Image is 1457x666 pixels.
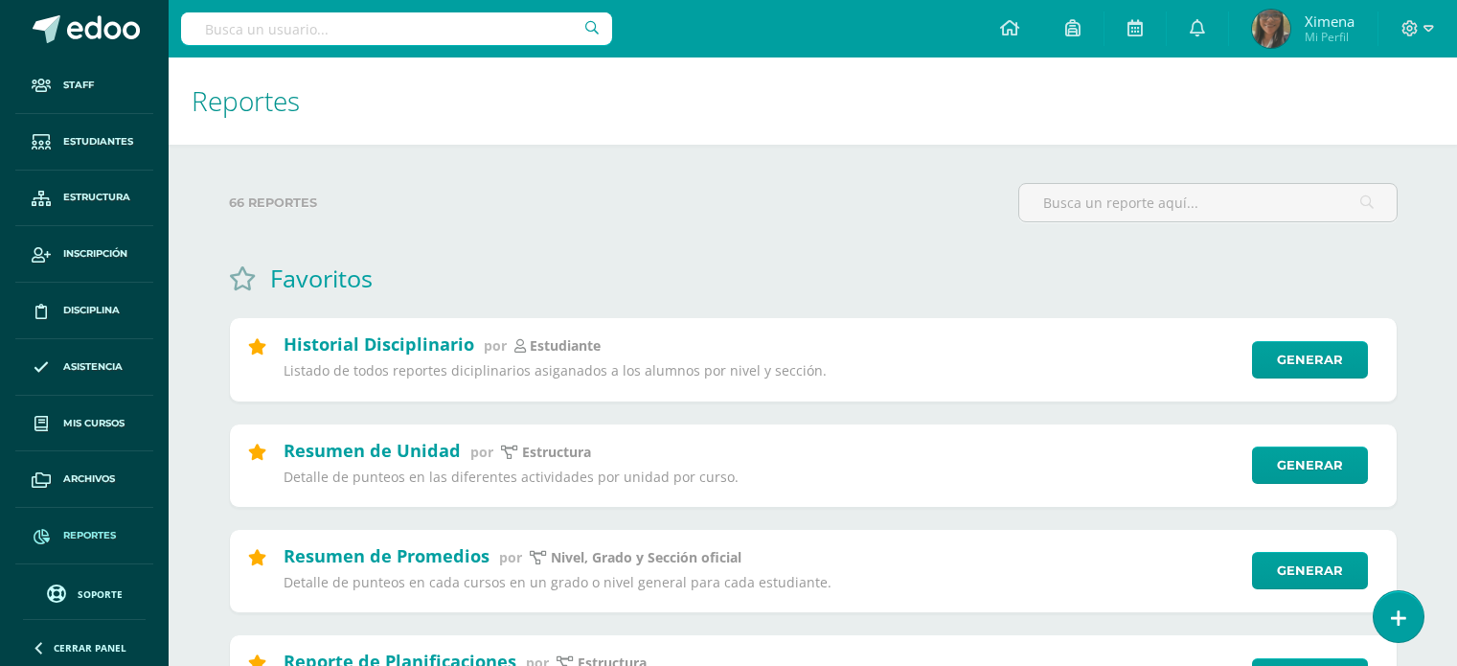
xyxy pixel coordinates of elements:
[63,303,120,318] span: Disciplina
[470,443,493,461] span: por
[63,78,94,93] span: Staff
[522,444,591,461] p: estructura
[63,190,130,205] span: Estructura
[284,469,1240,486] p: Detalle de punteos en las diferentes actividades por unidad por curso.
[63,528,116,543] span: Reportes
[284,544,489,567] h2: Resumen de Promedios
[192,82,300,119] span: Reportes
[284,333,474,356] h2: Historial Disciplinario
[1252,447,1368,484] a: Generar
[15,508,153,564] a: Reportes
[284,574,1240,591] p: Detalle de punteos en cada cursos en un grado o nivel general para cada estudiante.
[15,396,153,452] a: Mis cursos
[15,114,153,171] a: Estudiantes
[63,359,123,375] span: Asistencia
[63,246,127,262] span: Inscripción
[284,362,1240,379] p: Listado de todos reportes diciplinarios asiganados a los alumnos por nivel y sección.
[54,641,126,655] span: Cerrar panel
[181,12,612,45] input: Busca un usuario...
[1252,552,1368,589] a: Generar
[551,549,741,566] p: Nivel, Grado y Sección oficial
[499,548,522,566] span: por
[284,439,461,462] h2: Resumen de Unidad
[63,416,125,431] span: Mis cursos
[484,336,507,355] span: por
[23,580,146,606] a: Soporte
[78,587,123,601] span: Soporte
[63,134,133,149] span: Estudiantes
[15,283,153,339] a: Disciplina
[15,339,153,396] a: Asistencia
[270,262,373,294] h1: Favoritos
[15,57,153,114] a: Staff
[229,183,1003,222] label: 66 reportes
[63,471,115,487] span: Archivos
[15,451,153,508] a: Archivos
[1252,341,1368,379] a: Generar
[1252,10,1290,48] img: d98bf3c1f642bb0fd1b79fad2feefc7b.png
[1305,11,1355,31] span: Ximena
[530,337,601,355] p: estudiante
[1305,29,1355,45] span: Mi Perfil
[1019,184,1397,221] input: Busca un reporte aquí...
[15,226,153,283] a: Inscripción
[15,171,153,227] a: Estructura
